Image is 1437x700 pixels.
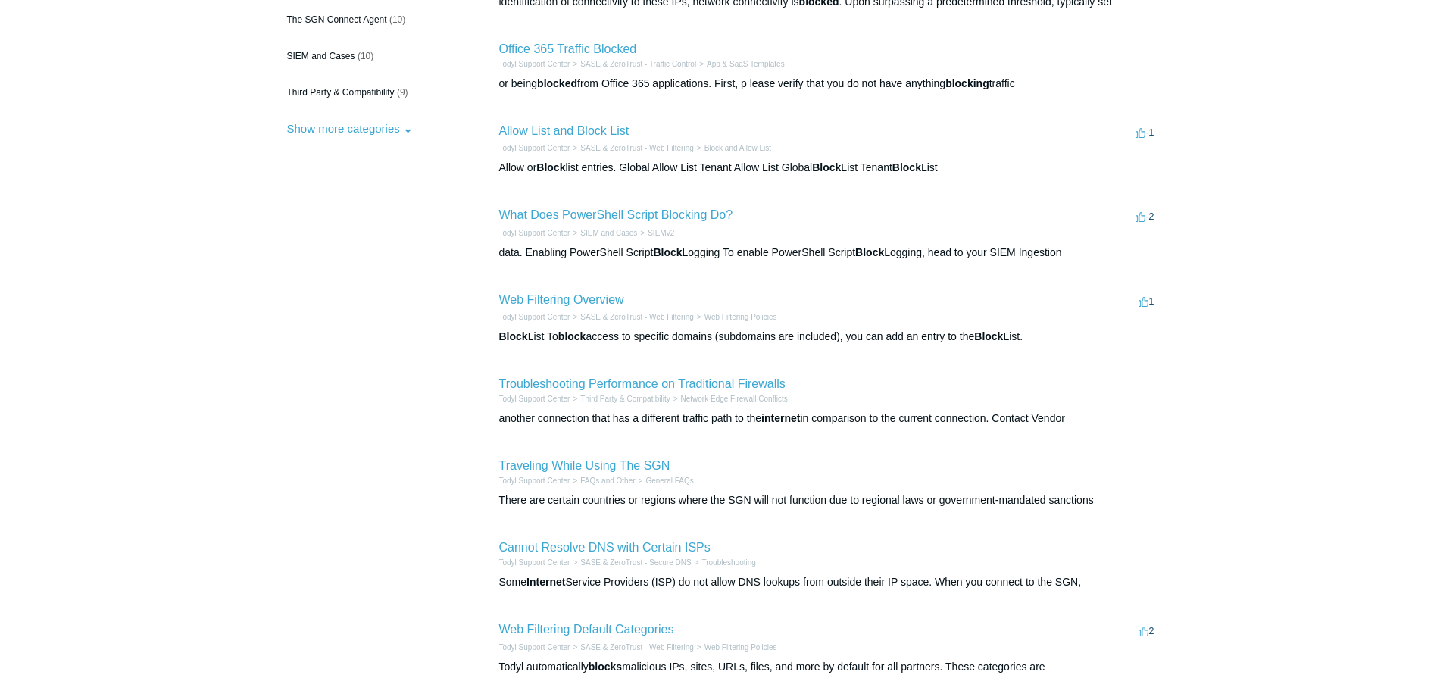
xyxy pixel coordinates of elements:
em: Block [892,161,921,173]
a: SASE & ZeroTrust - Traffic Control [580,60,696,68]
em: Internet [526,576,565,588]
a: App & SaaS Templates [707,60,785,68]
div: Some Service Providers (ISP) do not allow DNS lookups from outside their IP space. When you conne... [499,574,1158,590]
button: Show more categories [280,114,420,142]
div: Todyl automatically malicious IPs, sites, URLs, files, and more by default for all partners. Thes... [499,659,1158,675]
a: SASE & ZeroTrust - Web Filtering [580,144,694,152]
span: 1 [1139,295,1154,307]
a: Web Filtering Policies [704,643,777,652]
a: SASE & ZeroTrust - Secure DNS [580,558,691,567]
li: Network Edge Firewall Conflicts [670,393,788,405]
li: FAQs and Other [570,475,635,486]
li: SASE & ZeroTrust - Traffic Control [570,58,696,70]
a: Todyl Support Center [499,313,570,321]
a: Third Party & Compatibility [580,395,670,403]
a: Todyl Support Center [499,229,570,237]
a: Todyl Support Center [499,477,570,485]
li: Web Filtering Policies [694,311,777,323]
a: Troubleshooting Performance on Traditional Firewalls [499,377,786,390]
a: Web Filtering Default Categories [499,623,674,636]
li: SASE & ZeroTrust - Secure DNS [570,557,691,568]
a: FAQs and Other [580,477,635,485]
li: SIEM and Cases [570,227,637,239]
a: Troubleshooting [701,558,755,567]
a: Todyl Support Center [499,60,570,68]
li: Todyl Support Center [499,475,570,486]
span: -2 [1136,211,1154,222]
li: SASE & ZeroTrust - Web Filtering [570,311,693,323]
li: Web Filtering Policies [694,642,777,653]
div: List To access to specific domains (subdomains are included), you can add an entry to the List. [499,329,1158,345]
em: Block [653,246,682,258]
li: Third Party & Compatibility [570,393,670,405]
a: What Does PowerShell Script Blocking Do? [499,208,733,221]
em: Block [855,246,884,258]
em: blocking [945,77,989,89]
span: (9) [397,87,408,98]
a: SASE & ZeroTrust - Web Filtering [580,313,694,321]
a: SIEM and Cases [580,229,637,237]
div: There are certain countries or regions where the SGN will not function due to regional laws or go... [499,492,1158,508]
div: Allow or list entries. Global Allow List Tenant Allow List Global List Tenant List [499,160,1158,176]
li: Todyl Support Center [499,393,570,405]
span: (10) [389,14,405,25]
span: (10) [358,51,373,61]
a: Web Filtering Policies [704,313,777,321]
a: Third Party & Compatibility (9) [280,78,455,107]
em: blocked [537,77,577,89]
li: SASE & ZeroTrust - Web Filtering [570,142,693,154]
a: SIEMv2 [648,229,674,237]
li: Todyl Support Center [499,642,570,653]
span: 2 [1139,625,1154,636]
span: SIEM and Cases [287,51,355,61]
em: internet [761,412,800,424]
em: blocks [589,661,622,673]
a: Todyl Support Center [499,643,570,652]
div: another connection that has a different traffic path to the in comparison to the current connecti... [499,411,1158,427]
li: Block and Allow List [694,142,771,154]
a: Cannot Resolve DNS with Certain ISPs [499,541,711,554]
em: Block [974,330,1003,342]
li: SIEMv2 [637,227,674,239]
em: Block [812,161,841,173]
span: The SGN Connect Agent [287,14,387,25]
li: SASE & ZeroTrust - Web Filtering [570,642,693,653]
a: Allow List and Block List [499,124,629,137]
li: General FAQs [636,475,694,486]
li: Todyl Support Center [499,142,570,154]
a: Office 365 Traffic Blocked [499,42,637,55]
li: Todyl Support Center [499,311,570,323]
span: -1 [1136,127,1154,138]
li: Troubleshooting [692,557,756,568]
a: Todyl Support Center [499,395,570,403]
div: data. Enabling PowerShell Script Logging To enable PowerShell Script Logging, head to your SIEM I... [499,245,1158,261]
a: Network Edge Firewall Conflicts [681,395,788,403]
a: SASE & ZeroTrust - Web Filtering [580,643,694,652]
a: Todyl Support Center [499,558,570,567]
a: General FAQs [645,477,693,485]
span: Third Party & Compatibility [287,87,395,98]
a: SIEM and Cases (10) [280,42,455,70]
a: Web Filtering Overview [499,293,624,306]
a: Todyl Support Center [499,144,570,152]
a: Traveling While Using The SGN [499,459,670,472]
li: Todyl Support Center [499,557,570,568]
em: Block [499,330,528,342]
li: Todyl Support Center [499,227,570,239]
a: Block and Allow List [704,144,771,152]
li: Todyl Support Center [499,58,570,70]
li: App & SaaS Templates [696,58,785,70]
em: block [558,330,586,342]
a: The SGN Connect Agent (10) [280,5,455,34]
em: Block [536,161,565,173]
div: or being from Office 365 applications. First, p lease verify that you do not have anything traffic [499,76,1158,92]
